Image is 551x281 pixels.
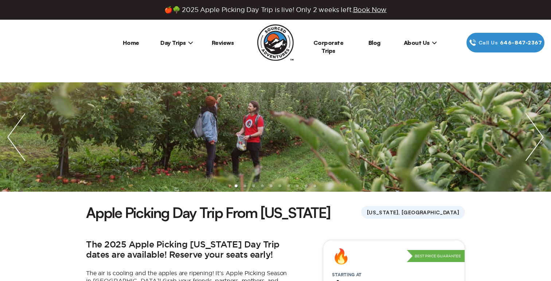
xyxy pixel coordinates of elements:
[235,184,238,187] li: slide item 1
[243,184,246,187] li: slide item 2
[305,184,308,187] li: slide item 9
[466,33,544,52] a: Call Us646‍-847‍-2367
[361,206,465,219] span: [US_STATE], [GEOGRAPHIC_DATA]
[212,39,234,46] a: Reviews
[261,184,264,187] li: slide item 4
[368,39,380,46] a: Blog
[323,272,370,277] span: Starting at
[313,39,344,54] a: Corporate Trips
[296,184,299,187] li: slide item 8
[518,82,551,192] img: next slide / item
[332,249,350,264] div: 🔥
[407,250,465,262] p: Best Price Guarantee
[86,240,290,261] h2: The 2025 Apple Picking [US_STATE] Day Trip dates are available! Reserve your seats early!
[160,39,193,46] span: Day Trips
[252,184,255,187] li: slide item 3
[86,203,331,222] h1: Apple Picking Day Trip From [US_STATE]
[278,184,281,187] li: slide item 6
[500,39,542,47] span: 646‍-847‍-2367
[476,39,500,47] span: Call Us
[164,6,387,14] span: 🍎🌳 2025 Apple Picking Day Trip is live! Only 2 weeks left.
[404,39,437,46] span: About Us
[353,6,387,13] span: Book Now
[123,39,139,46] a: Home
[313,184,316,187] li: slide item 10
[257,24,294,61] img: Sourced Adventures company logo
[270,184,273,187] li: slide item 5
[287,184,290,187] li: slide item 7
